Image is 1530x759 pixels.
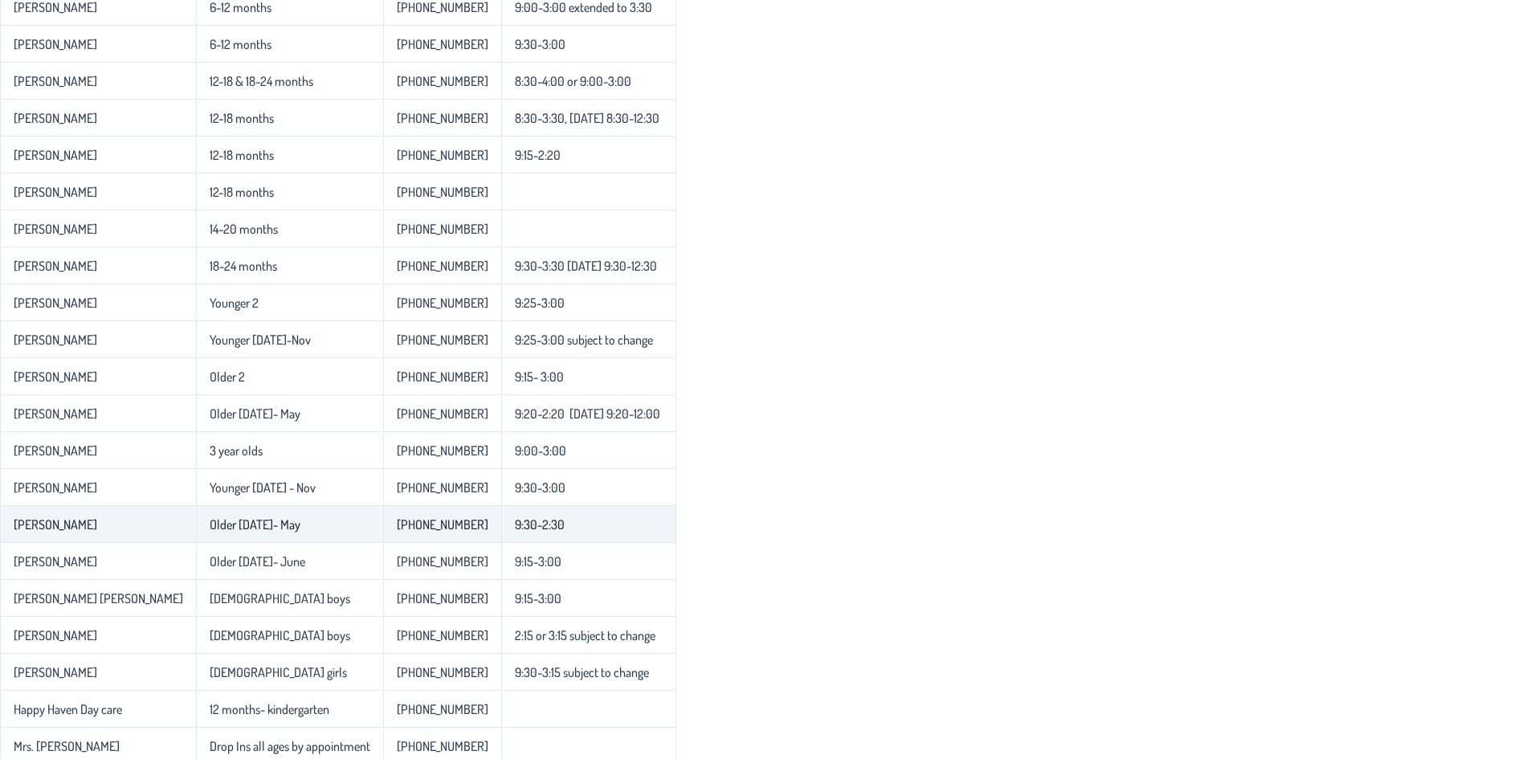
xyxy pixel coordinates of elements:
p-celleditor: Younger [DATE]-Nov [210,332,311,348]
p-celleditor: [PHONE_NUMBER] [397,295,488,311]
p-celleditor: 12-18 & 18-24 months [210,73,313,89]
p-celleditor: 9:00-3:00 [515,443,566,459]
p-celleditor: [PERSON_NAME] [14,406,97,422]
p-celleditor: [PHONE_NUMBER] [397,516,488,533]
p-celleditor: [PHONE_NUMBER] [397,110,488,126]
p-celleditor: [PERSON_NAME] [14,627,97,643]
p-celleditor: 18-24 months [210,258,277,274]
p-celleditor: Mrs. [PERSON_NAME] [14,738,120,754]
p-celleditor: [PHONE_NUMBER] [397,184,488,200]
p-celleditor: [PHONE_NUMBER] [397,443,488,459]
p-celleditor: [PERSON_NAME] [14,553,97,569]
p-celleditor: [PERSON_NAME] [14,184,97,200]
p-celleditor: 6-12 months [210,36,271,52]
p-celleditor: 9:30-3:00 [515,36,565,52]
p-celleditor: 9:20-2:20 [DATE] 9:20-12:00 [515,406,660,422]
p-celleditor: [DEMOGRAPHIC_DATA] girls [210,664,347,680]
p-celleditor: 12-18 months [210,147,274,163]
p-celleditor: Drop Ins all ages by appointment [210,738,370,754]
p-celleditor: [PERSON_NAME] [14,73,97,89]
p-celleditor: [PERSON_NAME] [14,516,97,533]
p-celleditor: Older [DATE]- May [210,406,300,422]
p-celleditor: 9:30-2:30 [515,516,565,533]
p-celleditor: 9:25-3:00 [515,295,565,311]
p-celleditor: Older [DATE]- May [210,516,300,533]
p-celleditor: 9:15-3:00 [515,590,561,606]
p-celleditor: [PHONE_NUMBER] [397,406,488,422]
p-celleditor: [DEMOGRAPHIC_DATA] boys [210,590,350,606]
p-celleditor: 8:30-3:30, [DATE] 8:30-12:30 [515,110,659,126]
p-celleditor: [PERSON_NAME] [14,147,97,163]
p-celleditor: 9:15- 3:00 [515,369,564,385]
p-celleditor: [PERSON_NAME] [14,664,97,680]
p-celleditor: [PERSON_NAME] [14,479,97,496]
p-celleditor: [PHONE_NUMBER] [397,553,488,569]
p-celleditor: [PERSON_NAME] [14,221,97,237]
p-celleditor: 9:15-2:20 [515,147,561,163]
p-celleditor: [DEMOGRAPHIC_DATA] boys [210,627,350,643]
p-celleditor: [PHONE_NUMBER] [397,73,488,89]
p-celleditor: [PERSON_NAME] [14,369,97,385]
p-celleditor: 2:15 or 3:15 subject to change [515,627,655,643]
p-celleditor: [PHONE_NUMBER] [397,738,488,754]
p-celleditor: [PHONE_NUMBER] [397,664,488,680]
p-celleditor: 9:30-3:00 [515,479,565,496]
p-celleditor: [PHONE_NUMBER] [397,221,488,237]
p-celleditor: [PHONE_NUMBER] [397,369,488,385]
p-celleditor: 9:30-3:30 [DATE] 9:30-12:30 [515,258,657,274]
p-celleditor: [PERSON_NAME] [14,332,97,348]
p-celleditor: 12-18 months [210,110,274,126]
p-celleditor: 9:30-3:15 subject to change [515,664,649,680]
p-celleditor: 9:15-3:00 [515,553,561,569]
p-celleditor: 3 year olds [210,443,263,459]
p-celleditor: [PHONE_NUMBER] [397,332,488,348]
p-celleditor: Younger [DATE] - Nov [210,479,316,496]
p-celleditor: Happy Haven Day care [14,701,122,717]
p-celleditor: [PHONE_NUMBER] [397,701,488,717]
p-celleditor: [PHONE_NUMBER] [397,258,488,274]
p-celleditor: 8:30-4:00 or 9:00-3:00 [515,73,631,89]
p-celleditor: [PHONE_NUMBER] [397,590,488,606]
p-celleditor: [PHONE_NUMBER] [397,36,488,52]
p-celleditor: Older [DATE]- June [210,553,305,569]
p-celleditor: [PERSON_NAME] [14,295,97,311]
p-celleditor: [PHONE_NUMBER] [397,147,488,163]
p-celleditor: [PERSON_NAME] [14,36,97,52]
p-celleditor: 14-20 months [210,221,278,237]
p-celleditor: [PHONE_NUMBER] [397,479,488,496]
p-celleditor: [PERSON_NAME] [14,258,97,274]
p-celleditor: Older 2 [210,369,245,385]
p-celleditor: 9:25-3:00 subject to change [515,332,653,348]
p-celleditor: [PERSON_NAME] [14,110,97,126]
p-celleditor: [PERSON_NAME] [14,443,97,459]
p-celleditor: [PERSON_NAME] [PERSON_NAME] [14,590,183,606]
p-celleditor: [PHONE_NUMBER] [397,627,488,643]
p-celleditor: Younger 2 [210,295,259,311]
p-celleditor: 12-18 months [210,184,274,200]
p-celleditor: 12 months- kindergarten [210,701,329,717]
